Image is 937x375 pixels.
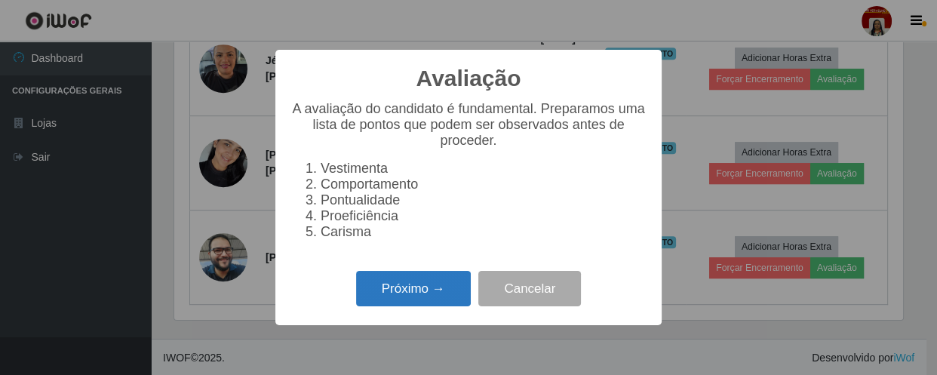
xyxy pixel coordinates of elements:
[478,271,581,306] button: Cancelar
[321,192,647,208] li: Pontualidade
[290,101,647,149] p: A avaliação do candidato é fundamental. Preparamos uma lista de pontos que podem ser observados a...
[416,65,521,92] h2: Avaliação
[321,177,647,192] li: Comportamento
[356,271,471,306] button: Próximo →
[321,161,647,177] li: Vestimenta
[321,224,647,240] li: Carisma
[321,208,647,224] li: Proeficiência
